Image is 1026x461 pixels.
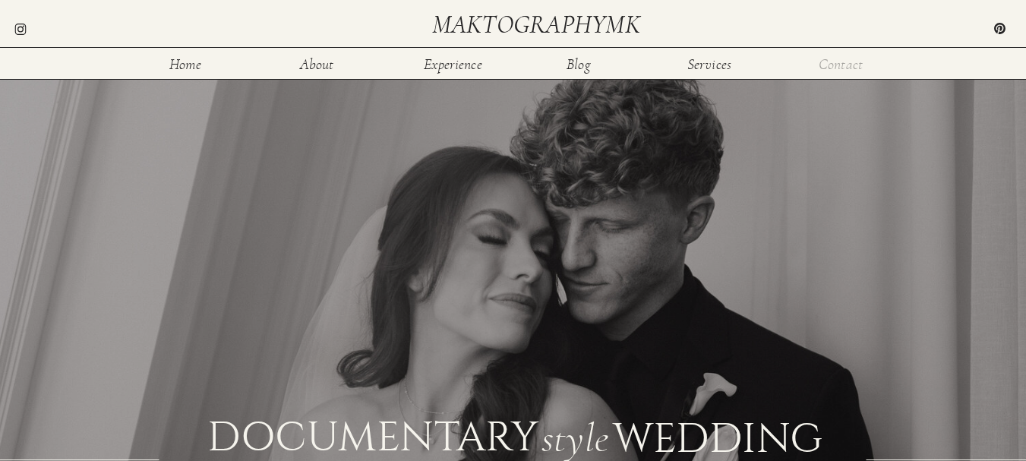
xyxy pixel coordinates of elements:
[423,57,484,70] a: Experience
[207,417,533,453] div: documentary
[685,57,734,70] a: Services
[161,57,210,70] a: Home
[554,57,604,70] a: Blog
[541,418,608,451] div: style
[613,418,820,451] div: WEDDING
[292,57,342,70] a: About
[432,12,646,37] a: maktographymk
[816,57,866,70] a: Contact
